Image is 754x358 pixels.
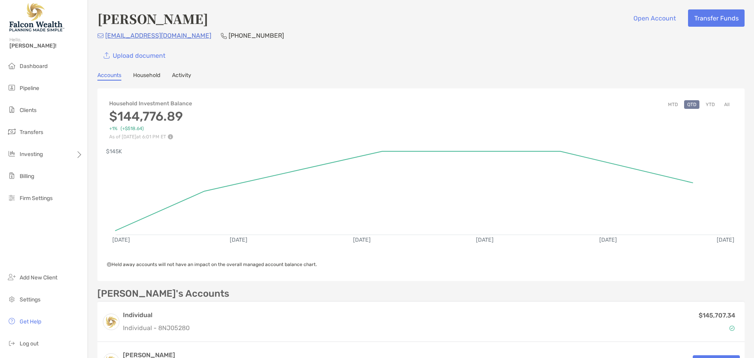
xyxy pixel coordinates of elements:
img: Phone Icon [221,33,227,39]
span: Get Help [20,318,41,325]
text: [DATE] [599,237,617,243]
img: button icon [104,52,110,59]
p: [PERSON_NAME]'s Accounts [97,289,229,299]
text: [DATE] [230,237,247,243]
span: Dashboard [20,63,48,70]
img: add_new_client icon [7,272,16,282]
span: Log out [20,340,38,347]
img: logout icon [7,338,16,348]
img: transfers icon [7,127,16,136]
button: All [721,100,733,109]
text: $145K [106,148,122,155]
img: logo account [103,314,119,330]
img: settings icon [7,294,16,304]
img: pipeline icon [7,83,16,92]
button: YTD [703,100,718,109]
text: [DATE] [717,237,734,243]
text: [DATE] [476,237,494,243]
span: [PERSON_NAME]! [9,42,83,49]
h3: Individual [123,310,190,320]
p: As of [DATE] at 6:01 PM ET [109,134,192,140]
img: clients icon [7,105,16,114]
p: [PHONE_NUMBER] [229,31,284,40]
p: [EMAIL_ADDRESS][DOMAIN_NAME] [105,31,211,40]
text: [DATE] [353,237,371,243]
h4: [PERSON_NAME] [97,9,208,28]
h4: Household Investment Balance [109,100,192,107]
img: billing icon [7,171,16,180]
img: investing icon [7,149,16,158]
span: Pipeline [20,85,39,92]
a: Household [133,72,160,81]
img: Email Icon [97,33,104,38]
span: +1% [109,126,117,132]
span: Held away accounts will not have an impact on the overall managed account balance chart. [107,262,317,267]
a: Upload document [97,47,171,64]
span: Investing [20,151,43,158]
span: Add New Client [20,274,57,281]
h3: $144,776.89 [109,109,192,124]
p: Individual - 8NJ05280 [123,323,190,333]
button: Transfer Funds [688,9,745,27]
text: [DATE] [112,237,130,243]
span: Billing [20,173,34,180]
img: get-help icon [7,316,16,326]
p: $145,707.34 [699,310,735,320]
img: Performance Info [168,134,173,140]
span: Firm Settings [20,195,53,202]
a: Activity [172,72,191,81]
button: QTD [684,100,699,109]
button: Open Account [627,9,682,27]
img: Falcon Wealth Planning Logo [9,3,64,31]
img: firm-settings icon [7,193,16,202]
button: MTD [665,100,681,109]
img: Account Status icon [729,325,735,331]
a: Accounts [97,72,121,81]
span: (+$518.64) [121,126,144,132]
span: Transfers [20,129,43,136]
span: Clients [20,107,37,114]
img: dashboard icon [7,61,16,70]
span: Settings [20,296,40,303]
